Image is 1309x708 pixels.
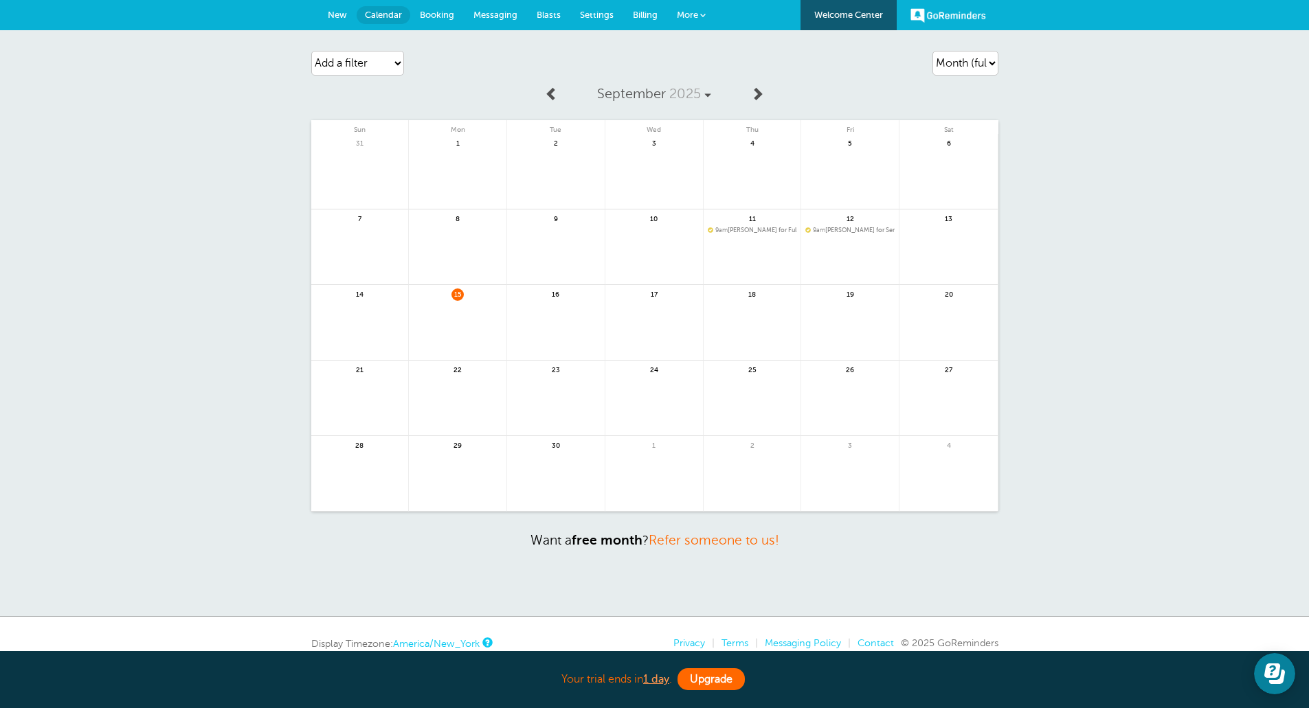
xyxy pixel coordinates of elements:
a: 9am[PERSON_NAME] for Full Detail @[PERSON_NAME] Auto Sales [708,227,797,234]
span: New [328,10,347,20]
span: 9am [813,227,825,233]
span: Fri [801,120,899,134]
span: 9am [715,227,728,233]
a: Terms [721,637,748,648]
a: September 2025 [566,79,743,109]
span: 21 [353,364,366,374]
a: 9am[PERSON_NAME] for Service Appointment @[PERSON_NAME] Auto Sales [805,227,895,234]
a: Refer someone to us! [649,533,779,547]
span: Sun [311,120,409,134]
span: Billing [633,10,658,20]
span: 5 [844,137,856,148]
span: Pamela Courterier for Full Detail @Boardman Auto Sales [708,227,797,234]
span: Wed [605,120,703,134]
span: 6 [943,137,955,148]
span: 22 [451,364,464,374]
span: More [677,10,698,20]
span: 24 [648,364,660,374]
p: Want a ? [311,532,998,548]
span: Sat [899,120,998,134]
span: © 2025 GoReminders [901,637,998,648]
span: Braden Rohring for Service Appointment @Boardman Auto Sales [805,227,895,234]
a: 1 day [643,673,669,685]
span: 20 [943,288,955,299]
span: 19 [844,288,856,299]
li: | [705,637,715,649]
span: 27 [943,364,955,374]
span: Confirmed. Changing the appointment date will unconfirm the appointment. [805,227,809,232]
span: 4 [746,137,759,148]
span: 1 [451,137,464,148]
span: Thu [704,120,801,134]
span: 2025 [669,86,701,102]
span: Blasts [537,10,561,20]
span: 31 [353,137,366,148]
span: 26 [844,364,856,374]
span: Tue [507,120,605,134]
span: 15 [451,288,464,299]
span: 8 [451,213,464,223]
span: 3 [844,439,856,450]
span: Booking [420,10,454,20]
span: Calendar [365,10,402,20]
span: 4 [943,439,955,450]
a: Messaging Policy [765,637,841,648]
a: Contact [858,637,894,648]
li: | [748,637,758,649]
span: 16 [550,288,562,299]
span: 9 [550,213,562,223]
span: 12 [844,213,856,223]
span: 13 [943,213,955,223]
span: 23 [550,364,562,374]
span: 25 [746,364,759,374]
a: Calendar [357,6,410,24]
span: 2 [746,439,759,450]
span: Messaging [473,10,517,20]
span: 1 [648,439,660,450]
span: September [597,86,666,102]
a: This is the timezone being used to display dates and times to you on this device. Click the timez... [482,638,491,647]
span: 18 [746,288,759,299]
span: 17 [648,288,660,299]
span: 7 [353,213,366,223]
span: 14 [353,288,366,299]
div: Display Timezone: [311,637,491,650]
a: Privacy [673,637,705,648]
span: 29 [451,439,464,450]
span: 28 [353,439,366,450]
span: Mon [409,120,506,134]
span: 11 [746,213,759,223]
li: | [841,637,851,649]
div: Your trial ends in . [311,665,998,694]
span: 30 [550,439,562,450]
a: Upgrade [678,668,745,690]
strong: free month [572,533,642,547]
span: 10 [648,213,660,223]
span: Settings [580,10,614,20]
span: Confirmed. Changing the appointment date will unconfirm the appointment. [708,227,712,232]
a: America/New_York [393,638,480,649]
span: 3 [648,137,660,148]
iframe: Resource center [1254,653,1295,694]
span: 2 [550,137,562,148]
